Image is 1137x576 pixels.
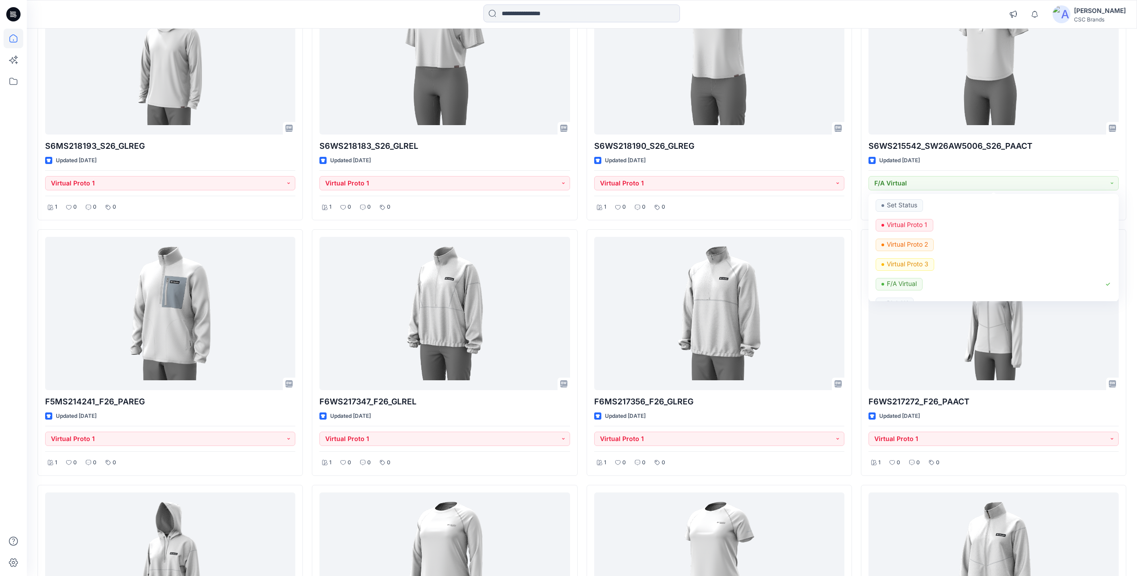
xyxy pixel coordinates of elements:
p: 1 [878,458,881,467]
p: 0 [367,458,371,467]
p: Updated [DATE] [330,156,371,165]
p: 1 [329,458,331,467]
p: Updated [DATE] [605,412,646,421]
p: S6WS218190_S26_GLREG [594,140,844,152]
p: 1 [55,458,57,467]
p: 0 [936,458,940,467]
p: Updated [DATE] [879,412,920,421]
p: 0 [93,458,96,467]
p: Updated [DATE] [330,412,371,421]
div: CSC Brands [1074,16,1126,23]
p: F6MS217356_F26_GLREG [594,395,844,408]
p: S6WS215542_SW26AW5006_S26_PAACT [868,140,1119,152]
p: 1 [55,202,57,212]
p: Virtual Proto 2 [887,239,928,250]
p: 0 [113,458,116,467]
p: 1 [604,202,606,212]
p: 0 [662,202,665,212]
p: 0 [897,458,900,467]
p: 0 [348,458,351,467]
p: 0 [662,458,665,467]
p: 0 [113,202,116,212]
p: 1 [604,458,606,467]
p: Virtual Proto 1 [887,219,927,231]
p: F5MS214241_F26_PAREG [45,395,295,408]
p: 0 [387,202,390,212]
p: Updated [DATE] [879,156,920,165]
p: 0 [348,202,351,212]
a: F6WS217272_F26_PAACT [868,237,1119,390]
p: 0 [622,458,626,467]
p: S6MS218193_S26_GLREG [45,140,295,152]
p: 0 [622,202,626,212]
p: BLOCK [887,298,908,309]
p: 0 [93,202,96,212]
p: S6WS218183_S26_GLREL [319,140,570,152]
div: [PERSON_NAME] [1074,5,1126,16]
p: 1 [329,202,331,212]
p: 0 [73,202,77,212]
p: Virtual Proto 3 [887,258,928,270]
p: 0 [642,202,646,212]
a: F6WS217347_F26_GLREL [319,237,570,390]
p: 0 [387,458,390,467]
p: Set Status [887,199,917,211]
p: F/A Virtual [887,278,917,290]
img: avatar [1053,5,1070,23]
p: F6WS217347_F26_GLREL [319,395,570,408]
a: F6MS217356_F26_GLREG [594,237,844,390]
p: F6WS217272_F26_PAACT [868,395,1119,408]
p: 0 [642,458,646,467]
p: 0 [73,458,77,467]
p: Updated [DATE] [56,156,96,165]
p: Updated [DATE] [605,156,646,165]
p: 0 [916,458,920,467]
p: 0 [367,202,371,212]
a: F5MS214241_F26_PAREG [45,237,295,390]
p: Updated [DATE] [56,412,96,421]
